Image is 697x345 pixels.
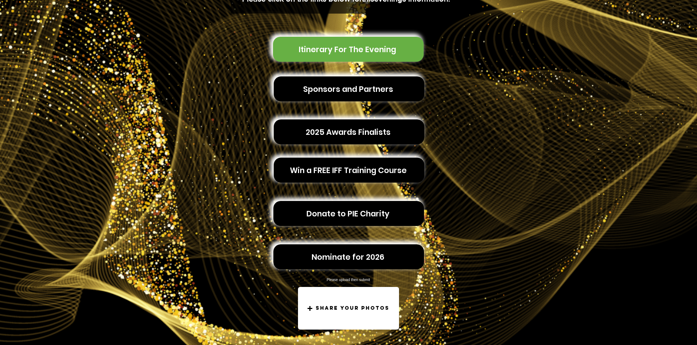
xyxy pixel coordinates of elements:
[306,126,391,138] span: 2025 Awards Finalists
[273,201,424,226] a: Donate to PIE Charity
[273,244,424,269] a: Nominate for 2026
[298,278,399,282] label: Please upload then submit
[312,251,384,263] span: Nominate for 2026
[274,158,424,183] a: Win a FREE IFF Training Course
[303,83,393,95] span: Sponsors and Partners
[274,76,424,101] a: Sponsors and Partners
[299,44,396,55] span: Itinerary For The Evening
[316,305,389,312] span: Share your photos
[273,37,424,62] a: Itinerary For The Evening
[298,287,399,330] div: Share your photos
[290,165,407,176] span: Win a FREE IFF Training Course
[306,208,389,219] span: Donate to PIE Charity
[274,119,424,144] a: 2025 Awards Finalists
